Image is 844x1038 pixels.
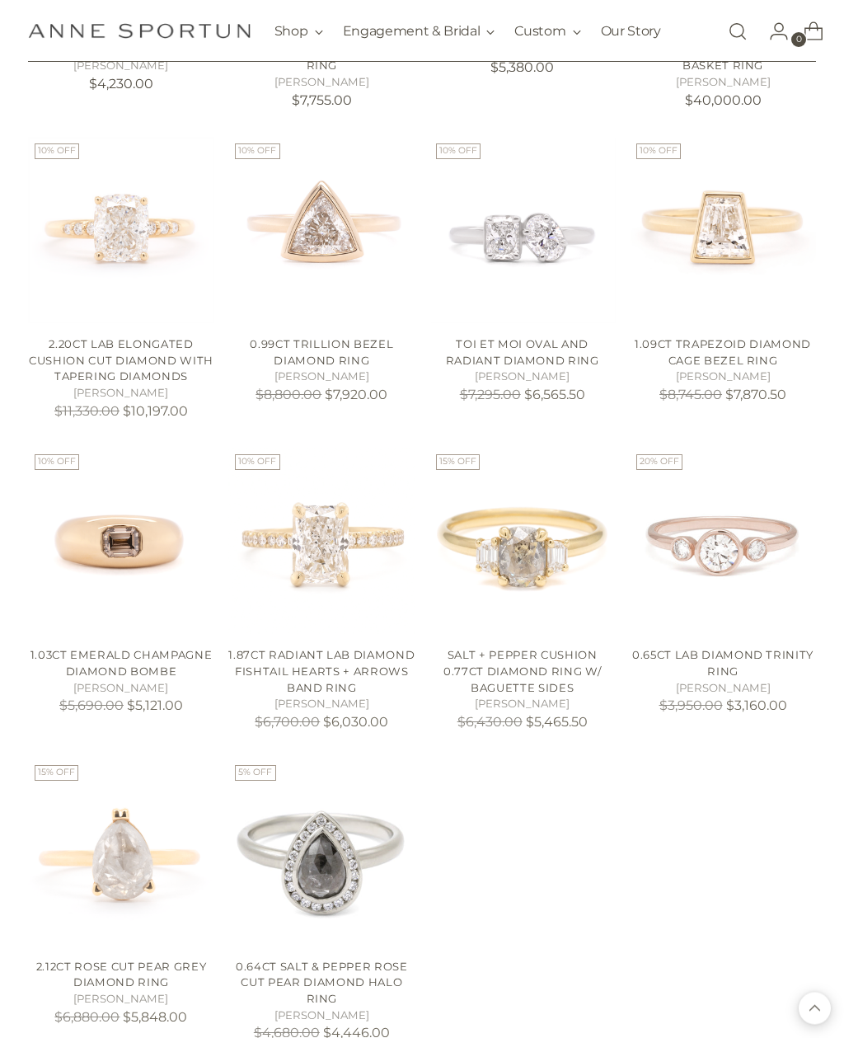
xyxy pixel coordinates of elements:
[601,13,661,49] a: Our Story
[524,387,585,403] span: $6,565.50
[28,23,251,39] a: Anne Sportun Fine Jewellery
[28,449,214,635] a: 1.03ct Emerald Champagne Diamond Bombe
[791,32,806,47] span: 0
[526,715,588,730] span: $5,465.50
[799,993,831,1025] button: Back to top
[250,338,393,368] a: 0.99ct Trillion Bezel Diamond Ring
[429,449,616,635] a: Salt + Pepper Cushion 0.77ct Diamond Ring w/ Baguette Sides
[28,386,214,402] h5: [PERSON_NAME]
[123,404,188,420] span: $10,197.00
[630,681,816,697] h5: [PERSON_NAME]
[28,759,214,946] img: 2.12ct Rose Cut Pear Grey Diamond Ring - Anne Sportun Fine Jewellery
[228,759,415,946] img: Black Pear Diamond Halo Ring - Anne Sportun Fine Jewellery
[228,369,415,386] h5: [PERSON_NAME]
[30,649,213,679] a: 1.03ct Emerald Champagne Diamond Bombe
[59,698,124,714] s: $5,690.00
[228,697,415,713] h5: [PERSON_NAME]
[228,449,415,635] a: 1.87ct Radiant Lab Diamond Fishtail Hearts + Arrows Band Ring
[89,77,153,92] span: $4,230.00
[274,13,323,49] button: Shop
[429,138,616,324] a: Toi et Moi Oval and Radiant Diamond Ring
[28,681,214,697] h5: [PERSON_NAME]
[28,59,214,75] h5: [PERSON_NAME]
[685,93,762,109] span: $40,000.00
[490,60,554,76] span: $5,380.00
[726,698,787,714] span: $3,160.00
[36,961,206,990] a: 2.12ct Rose Cut Pear Grey Diamond Ring
[725,387,786,403] span: $7,870.50
[635,338,811,368] a: 1.09ct Trapezoid Diamond Cage Bezel Ring
[228,138,415,324] a: 0.99ct Trillion Bezel Diamond Ring
[632,649,814,679] a: 0.65ct Lab Diamond Trinity Ring
[429,369,616,386] h5: [PERSON_NAME]
[343,13,495,49] button: Engagement & Bridal
[228,1008,415,1025] h5: [PERSON_NAME]
[255,715,320,730] s: $6,700.00
[28,992,214,1008] h5: [PERSON_NAME]
[228,759,415,946] a: 0.64ct Salt & Pepper Rose Cut Pear Diamond Halo Ring
[514,13,580,49] button: Custom
[28,759,214,946] a: 2.12ct Rose Cut Pear Grey Diamond Ring
[236,961,407,1006] a: 0.64ct Salt & Pepper Rose Cut Pear Diamond Halo Ring
[630,449,816,635] a: 0.65ct Lab Diamond Trinity Ring
[460,387,521,403] s: $7,295.00
[29,338,213,383] a: 2.20ct Lab Elongated Cushion Cut Diamond with Tapering Diamonds
[457,715,523,730] s: $6,430.00
[443,649,601,694] a: Salt + Pepper Cushion 0.77ct Diamond Ring w/ Baguette Sides
[292,93,352,109] span: $7,755.00
[54,404,120,420] s: $11,330.00
[228,649,415,694] a: 1.87ct Radiant Lab Diamond Fishtail Hearts + Arrows Band Ring
[790,15,823,48] a: Open cart modal
[325,387,387,403] span: $7,920.00
[630,138,816,324] a: 1.09ct Trapezoid Diamond Cage Bezel Ring
[446,338,599,368] a: Toi et Moi Oval and Radiant Diamond Ring
[630,75,816,92] h5: [PERSON_NAME]
[54,1010,120,1026] s: $6,880.00
[123,1010,187,1026] span: $5,848.00
[630,369,816,386] h5: [PERSON_NAME]
[323,715,388,730] span: $6,030.00
[127,698,183,714] span: $5,121.00
[256,387,321,403] s: $8,800.00
[659,387,722,403] s: $8,745.00
[659,698,723,714] s: $3,950.00
[28,138,214,324] a: 2.20ct Lab Elongated Cushion Cut Diamond with Tapering Diamonds
[721,15,754,48] a: Open search modal
[429,697,616,713] h5: [PERSON_NAME]
[756,15,789,48] a: Go to the account page
[228,75,415,92] h5: [PERSON_NAME]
